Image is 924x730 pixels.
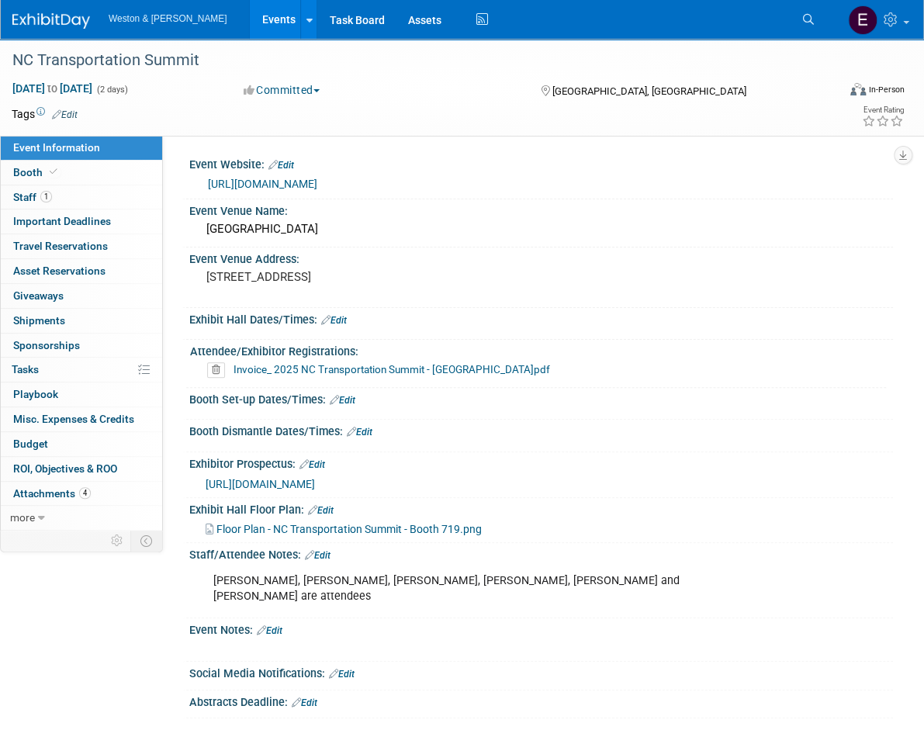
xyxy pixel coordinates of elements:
a: Edit [52,109,78,120]
span: (2 days) [95,85,128,95]
span: Budget [13,438,48,450]
a: Shipments [1,309,162,333]
div: Event Notes: [189,618,893,638]
a: Edit [292,697,317,708]
a: Sponsorships [1,334,162,358]
a: ROI, Objectives & ROO [1,457,162,481]
a: Asset Reservations [1,259,162,283]
div: Event Format [766,81,905,104]
div: Exhibitor Prospectus: [189,452,893,472]
a: Edit [321,315,347,326]
span: [DATE] [DATE] [12,81,93,95]
div: Exhibit Hall Floor Plan: [189,498,893,518]
a: Tasks [1,358,162,382]
span: more [10,511,35,524]
td: Tags [12,106,78,122]
span: 1 [40,191,52,202]
a: Delete attachment? [207,365,231,375]
div: [GEOGRAPHIC_DATA] [201,217,881,241]
div: Staff/Attendee Notes: [189,543,893,563]
a: [URL][DOMAIN_NAME] [208,178,317,190]
img: Format-Inperson.png [850,83,866,95]
a: Playbook [1,382,162,407]
div: In-Person [868,84,905,95]
a: Edit [257,625,282,636]
span: Misc. Expenses & Credits [13,413,134,425]
pre: [STREET_ADDRESS] [206,270,465,284]
div: Event Venue Address: [189,247,893,267]
div: Abstracts Deadline: [189,690,893,711]
span: 4 [79,487,91,499]
a: Giveaways [1,284,162,308]
span: Staff [13,191,52,203]
span: Floor Plan - NC Transportation Summit - Booth 719.png [216,523,482,535]
a: Edit [329,669,355,680]
div: Social Media Notifications: [189,662,893,682]
span: Asset Reservations [13,265,106,277]
div: Event Venue Name: [189,199,893,219]
div: Event Rating [862,106,904,114]
a: Edit [347,427,372,438]
a: Booth [1,161,162,185]
span: Attachments [13,487,91,500]
div: Exhibit Hall Dates/Times: [189,308,893,328]
a: Budget [1,432,162,456]
a: Attachments4 [1,482,162,506]
a: Event Information [1,136,162,160]
span: [GEOGRAPHIC_DATA], [GEOGRAPHIC_DATA] [552,85,746,97]
div: NC Transportation Summit [7,47,818,74]
span: Important Deadlines [13,215,111,227]
td: Personalize Event Tab Strip [104,531,131,551]
a: [URL][DOMAIN_NAME] [206,478,315,490]
a: Edit [305,550,330,561]
a: Travel Reservations [1,234,162,258]
a: Edit [308,505,334,516]
span: Giveaways [13,289,64,302]
span: ROI, Objectives & ROO [13,462,117,475]
div: [PERSON_NAME], [PERSON_NAME], [PERSON_NAME], [PERSON_NAME], [PERSON_NAME] and [PERSON_NAME] are a... [202,566,752,612]
span: Weston & [PERSON_NAME] [109,13,227,24]
a: Edit [299,459,325,470]
span: Travel Reservations [13,240,108,252]
a: more [1,506,162,530]
span: Sponsorships [13,339,80,351]
a: Staff1 [1,185,162,209]
div: Booth Set-up Dates/Times: [189,388,893,408]
span: Tasks [12,363,39,375]
a: Misc. Expenses & Credits [1,407,162,431]
span: Booth [13,166,61,178]
span: to [45,82,60,95]
span: Shipments [13,314,65,327]
div: Event Website: [189,153,893,173]
td: Toggle Event Tabs [131,531,163,551]
span: Event Information [13,141,100,154]
a: Important Deadlines [1,209,162,234]
button: Committed [238,82,326,98]
span: Playbook [13,388,58,400]
div: Booth Dismantle Dates/Times: [189,420,893,440]
a: Edit [330,395,355,406]
a: Invoice_ 2025 NC Transportation Summit - [GEOGRAPHIC_DATA]pdf [234,363,550,375]
i: Booth reservation complete [50,168,57,176]
div: Attendee/Exhibitor Registrations: [190,340,886,359]
a: Edit [268,160,294,171]
a: Floor Plan - NC Transportation Summit - Booth 719.png [206,523,482,535]
img: Edyn Winter [848,5,877,35]
img: ExhibitDay [12,13,90,29]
